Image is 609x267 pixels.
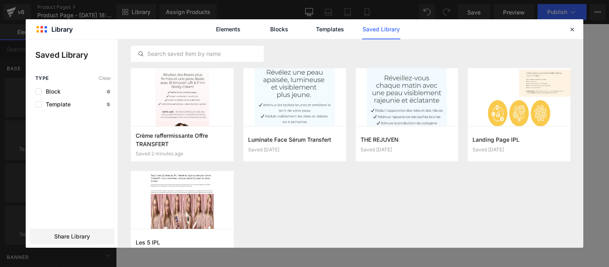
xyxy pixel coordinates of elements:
[311,19,349,39] a: Templates
[260,19,298,39] a: Blocks
[361,147,454,153] div: Saved [DATE]
[362,19,400,39] a: Saved Library
[42,88,61,95] span: Block
[131,49,263,59] input: Search saved item by name
[35,75,49,81] span: Type
[54,232,90,241] span: Share Library
[106,102,111,107] p: 5
[473,147,566,153] div: Saved [DATE]
[361,135,454,144] h3: THE REJUVEN
[99,75,111,81] span: Clear
[35,49,118,61] p: Saved Library
[248,135,341,144] h3: Luminate Face Sérum Transfert
[473,135,566,144] h3: Landing Page IPL
[248,147,341,153] div: Saved [DATE]
[136,151,229,157] div: Saved 2 minutes ago
[106,89,111,94] p: 0
[136,238,229,247] h3: Les 5 IPL
[136,131,229,148] h3: Crème raffermissante Offre TRANSFERT
[209,19,247,39] a: Elements
[42,101,71,108] span: Template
